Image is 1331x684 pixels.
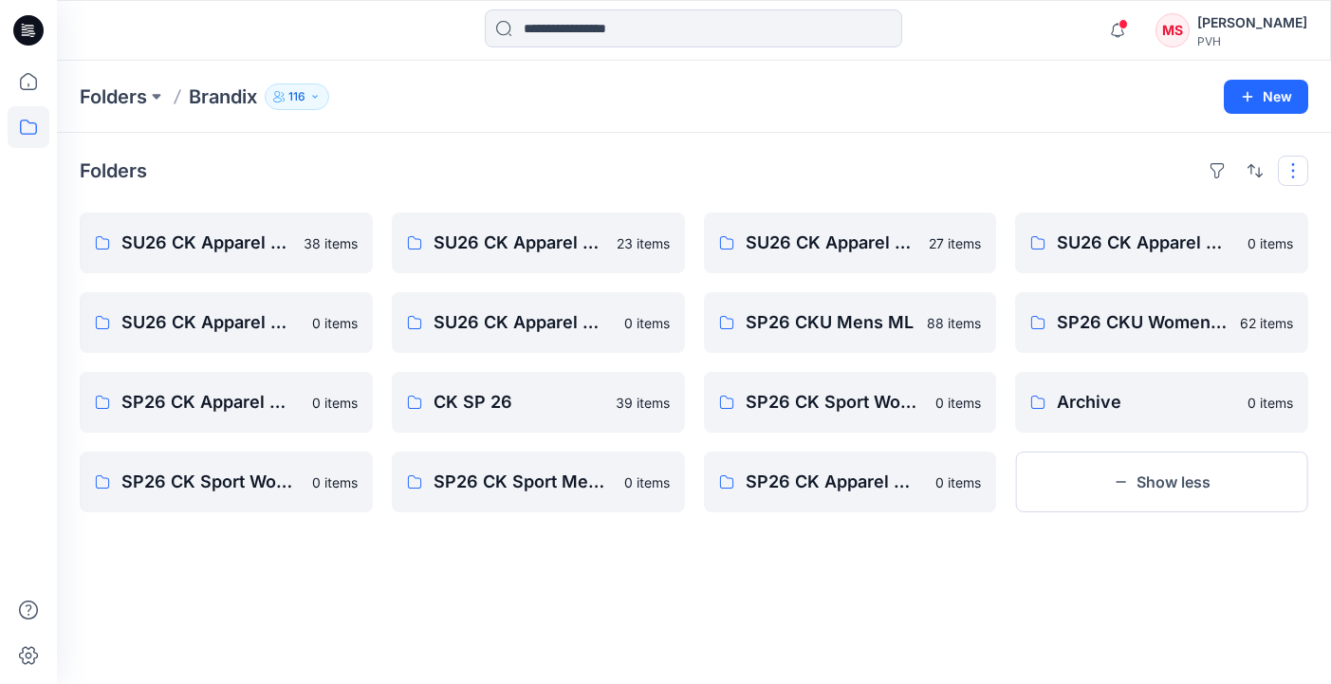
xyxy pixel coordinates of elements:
div: MS [1155,13,1190,47]
p: 27 items [929,233,981,253]
a: Archive0 items [1015,372,1308,433]
a: SP26 CKU Womens ML62 items [1015,292,1308,353]
a: SP26 CK Sport Womens ML0 items [80,452,373,512]
button: New [1224,80,1308,114]
p: SP26 CK Sport Mens ML [434,469,613,495]
p: CK SP 26 [434,389,604,416]
p: 0 items [1248,393,1293,413]
a: SP26 CK Apparel Womens ML0 items [80,372,373,433]
p: SU26 CK Apparel Mens ML [434,230,605,256]
p: 0 items [312,393,358,413]
p: 116 [288,86,305,107]
p: SP26 CK Sport Womens ML [121,469,301,495]
p: 0 items [312,313,358,333]
p: Brandix [189,83,257,110]
a: SP26 CK Sport Mens ML0 items [392,452,685,512]
div: [PERSON_NAME] [1197,11,1307,34]
div: PVH [1197,34,1307,48]
p: SP26 CK Apparel Mens ML [746,469,925,495]
p: SU26 CK Apparel Womens ML [434,309,613,336]
p: SP26 CKU Womens ML [1057,309,1229,336]
p: 0 items [1248,233,1293,253]
p: 23 items [617,233,670,253]
p: 0 items [312,472,358,492]
a: SU26 CK Apparel Womens ML0 items [392,292,685,353]
a: SP26 CK Sport Womens Off-Price0 items [704,372,997,433]
button: 116 [265,83,329,110]
a: SU26 CK Apparel Womens Outlet0 items [80,292,373,353]
button: Show less [1015,452,1308,512]
p: 62 items [1240,313,1293,333]
h4: Folders [80,159,147,182]
a: CK SP 2639 items [392,372,685,433]
a: SU26 CK Apparel Mens Outlet0 items [1015,213,1308,273]
p: 0 items [935,393,981,413]
p: Archive [1057,389,1236,416]
p: 0 items [935,472,981,492]
p: SP26 CK Apparel Womens ML [121,389,301,416]
a: SP26 CKU Mens ML88 items [704,292,997,353]
p: 0 items [624,313,670,333]
p: 0 items [624,472,670,492]
p: SU26 CK Apparel Mens Outlet [1057,230,1236,256]
a: SU26 CK Apparel Mens ML23 items [392,213,685,273]
a: SP26 CK Apparel Mens ML0 items [704,452,997,512]
p: 38 items [304,233,358,253]
p: SP26 CKU Mens ML [746,309,916,336]
p: SU26 CK Apparel Mens OP [121,230,292,256]
p: 88 items [927,313,981,333]
p: 39 items [616,393,670,413]
a: SU26 CK Apparel Womens OP27 items [704,213,997,273]
p: SP26 CK Sport Womens Off-Price [746,389,925,416]
p: SU26 CK Apparel Womens Outlet [121,309,301,336]
a: SU26 CK Apparel Mens OP38 items [80,213,373,273]
a: Folders [80,83,147,110]
p: SU26 CK Apparel Womens OP [746,230,918,256]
